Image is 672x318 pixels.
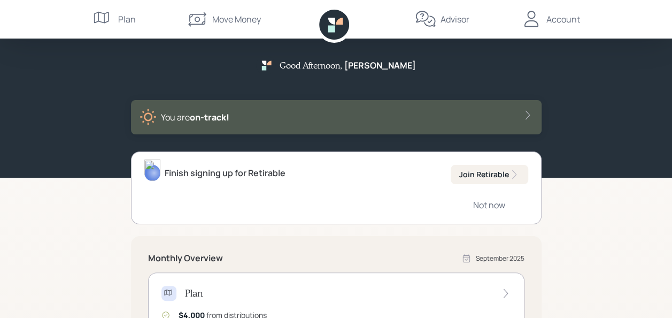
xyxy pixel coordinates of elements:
div: Not now [473,199,505,211]
button: Join Retirable [451,165,528,184]
div: Finish signing up for Retirable [165,166,285,179]
div: Advisor [441,13,469,26]
h5: [PERSON_NAME] [344,60,416,71]
div: Move Money [212,13,261,26]
div: Plan [118,13,136,26]
img: james-distasi-headshot.png [144,160,160,181]
h5: Monthly Overview [148,253,223,263]
div: Join Retirable [459,169,520,180]
span: on‑track! [190,111,229,123]
h5: Good Afternoon , [280,60,342,70]
div: September 2025 [476,254,524,263]
img: sunny-XHVQM73Q.digested.png [140,109,157,126]
div: Account [546,13,580,26]
h4: Plan [185,287,203,299]
div: You are [161,111,229,124]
